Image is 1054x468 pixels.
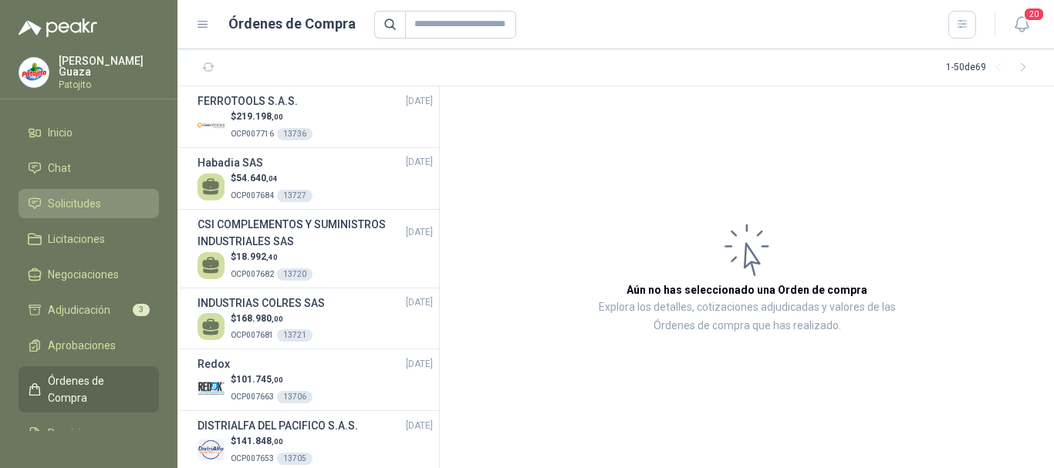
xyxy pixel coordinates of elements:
h3: CSI COMPLEMENTOS Y SUMINISTROS INDUSTRIALES SAS [198,216,406,250]
p: $ [231,372,312,387]
div: 13736 [277,128,312,140]
img: Company Logo [19,58,49,87]
p: $ [231,171,312,186]
span: [DATE] [406,357,433,372]
h1: Órdenes de Compra [228,13,356,35]
img: Company Logo [198,112,225,139]
span: OCP007681 [231,331,274,339]
h3: Aún no has seleccionado una Orden de compra [627,281,867,298]
a: Chat [19,153,159,183]
h3: INDUSTRIAS COLRES SAS [198,295,325,311]
p: $ [231,250,312,264]
span: Solicitudes [48,195,101,212]
span: OCP007716 [231,130,274,138]
span: ,00 [272,437,283,446]
span: ,40 [266,253,278,261]
span: OCP007653 [231,454,274,463]
p: $ [231,311,312,326]
span: 141.848 [236,436,283,446]
span: OCP007682 [231,270,274,278]
span: Inicio [48,124,73,141]
span: [DATE] [406,225,433,240]
span: Adjudicación [48,301,110,318]
span: Chat [48,160,71,177]
span: Licitaciones [48,231,105,247]
a: Órdenes de Compra [19,366,159,412]
a: Solicitudes [19,189,159,218]
span: [DATE] [406,94,433,109]
a: Adjudicación3 [19,295,159,325]
h3: FERROTOOLS S.A.S. [198,93,298,109]
span: ,00 [272,375,283,384]
span: 20 [1023,7,1045,22]
span: 168.980 [236,313,283,324]
span: [DATE] [406,155,433,170]
a: Redox[DATE] Company Logo$101.745,00OCP00766313706 [198,355,433,404]
a: CSI COMPLEMENTOS Y SUMINISTROS INDUSTRIALES SAS[DATE] $18.992,40OCP00768213720 [198,216,433,281]
p: Explora los detalles, cotizaciones adjudicadas y valores de las Órdenes de compra que has realizado. [594,298,900,335]
span: OCP007663 [231,392,274,401]
h3: Habadia SAS [198,154,263,171]
a: INDUSTRIAS COLRES SAS[DATE] $168.980,00OCP00768113721 [198,295,433,343]
span: Órdenes de Compra [48,372,144,406]
img: Company Logo [198,375,225,402]
a: Licitaciones [19,224,159,254]
p: [PERSON_NAME] Guaza [59,56,159,77]
span: OCP007684 [231,191,274,200]
span: 18.992 [236,251,278,262]
span: 54.640 [236,173,278,183]
p: Patojito [59,80,159,89]
img: Logo peakr [19,19,97,37]
a: DISTRIALFA DEL PACIFICO S.A.S.[DATE] Company Logo$141.848,00OCP00765313705 [198,417,433,466]
a: FERROTOOLS S.A.S.[DATE] Company Logo$219.198,00OCP00771613736 [198,93,433,141]
span: ,04 [266,174,278,183]
span: ,00 [272,315,283,323]
button: 20 [1008,11,1035,39]
a: Remisiones [19,419,159,448]
p: $ [231,109,312,124]
span: Negociaciones [48,266,119,283]
span: [DATE] [406,419,433,433]
span: ,00 [272,113,283,121]
a: Negociaciones [19,260,159,289]
div: 1 - 50 de 69 [946,56,1035,80]
div: 13721 [277,329,312,342]
div: 13705 [277,453,312,465]
span: [DATE] [406,295,433,310]
h3: DISTRIALFA DEL PACIFICO S.A.S. [198,417,358,434]
span: 3 [133,304,150,316]
span: 219.198 [236,111,283,122]
a: Inicio [19,118,159,147]
img: Company Logo [198,436,225,463]
p: $ [231,434,312,449]
a: Aprobaciones [19,331,159,360]
div: 13720 [277,268,312,281]
div: 13727 [277,190,312,202]
a: Habadia SAS[DATE] $54.640,04OCP00768413727 [198,154,433,203]
div: 13706 [277,391,312,403]
span: Aprobaciones [48,337,116,354]
span: 101.745 [236,374,283,385]
h3: Redox [198,355,230,372]
span: Remisiones [48,425,105,442]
